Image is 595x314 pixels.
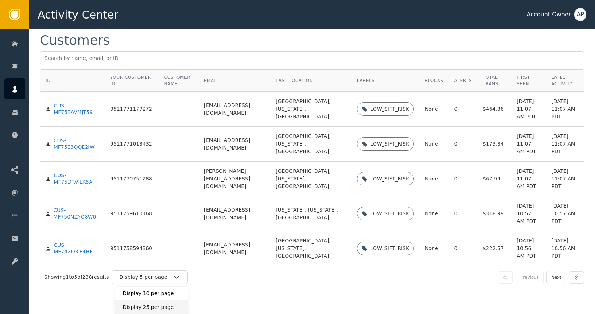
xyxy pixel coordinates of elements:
div: 9511771177272 [110,106,152,113]
button: Next [546,271,566,284]
div: LOW_SIFT_RISK [370,105,409,113]
span: Activity Center [38,7,118,23]
td: $173.84 [477,127,511,162]
td: [DATE] 10:57 AM PDT [546,196,584,231]
td: [DATE] 11:07 AM PDT [546,162,584,196]
div: Blocks [425,77,443,84]
div: Total Trans. [483,74,506,87]
div: Alerts [454,77,472,84]
button: AP [574,8,586,21]
div: Your Customer ID [110,74,153,87]
td: [DATE] 11:07 AM PDT [546,127,584,162]
div: None [425,105,443,113]
div: 9511759610168 [110,211,152,217]
td: [PERSON_NAME][EMAIL_ADDRESS][DOMAIN_NAME] [199,162,271,196]
td: [DATE] 11:07 AM PDT [511,127,546,162]
div: None [425,140,443,148]
div: First Seen [517,74,540,87]
div: None [425,245,443,252]
td: $67.99 [477,162,511,196]
td: $222.57 [477,231,511,266]
td: [DATE] 10:57 AM PDT [511,196,546,231]
button: Display 5 per page [112,270,188,284]
div: ID [46,77,51,84]
div: None [425,210,443,217]
td: [DATE] 11:07 AM PDT [511,92,546,127]
td: 0 [449,196,478,231]
div: LOW_SIFT_RISK [370,175,409,183]
td: $318.99 [477,196,511,231]
td: [DATE] 11:07 AM PDT [546,92,584,127]
td: [GEOGRAPHIC_DATA], [US_STATE], [GEOGRAPHIC_DATA] [270,231,351,266]
div: Display 10 per page [122,290,180,297]
td: [DATE] 10:56 AM PDT [546,231,584,266]
td: 0 [449,162,478,196]
div: Showing 1 to 5 of 238 results [44,273,109,281]
div: LOW_SIFT_RISK [370,245,409,252]
td: [GEOGRAPHIC_DATA], [US_STATE], [GEOGRAPHIC_DATA] [270,92,351,127]
div: LOW_SIFT_RISK [370,140,409,148]
td: [EMAIL_ADDRESS][DOMAIN_NAME] [199,127,271,162]
div: 9511758594360 [110,245,152,252]
td: [DATE] 10:56 AM PDT [511,231,546,266]
div: Display 5 per page [115,287,188,314]
div: Last Location [276,77,346,84]
td: 0 [449,127,478,162]
td: [GEOGRAPHIC_DATA], [US_STATE], [GEOGRAPHIC_DATA] [270,162,351,196]
div: Email [204,77,265,84]
div: None [425,175,443,183]
div: Customer Name [164,74,193,87]
div: CUS-MF75EAVMJT59 [54,103,99,115]
div: Display 25 per page [122,303,180,311]
td: [DATE] 11:07 AM PDT [511,162,546,196]
div: 9511771013432 [110,141,152,147]
div: Customers [40,34,110,47]
input: Search by name, email, or ID [40,51,584,65]
td: $464.86 [477,92,511,127]
div: Display 5 per page [119,273,173,281]
div: CUS-MF75DRVILK5A [54,172,99,185]
div: CUS-MF74ZO3JF4HE [54,242,99,255]
td: [EMAIL_ADDRESS][DOMAIN_NAME] [199,196,271,231]
div: CUS-MF750NZYQ8W0 [53,207,99,220]
td: [US_STATE], [US_STATE], [GEOGRAPHIC_DATA] [270,196,351,231]
td: [EMAIL_ADDRESS][DOMAIN_NAME] [199,92,271,127]
div: Account Owner [527,10,571,19]
div: CUS-MF75E3QQE2IW [54,138,99,150]
td: 0 [449,92,478,127]
div: LOW_SIFT_RISK [370,210,409,217]
div: 9511770751288 [110,176,152,182]
td: [EMAIL_ADDRESS][DOMAIN_NAME] [199,231,271,266]
div: Labels [357,77,414,84]
td: [GEOGRAPHIC_DATA], [US_STATE], [GEOGRAPHIC_DATA] [270,127,351,162]
td: 0 [449,231,478,266]
div: Latest Activity [551,74,578,87]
